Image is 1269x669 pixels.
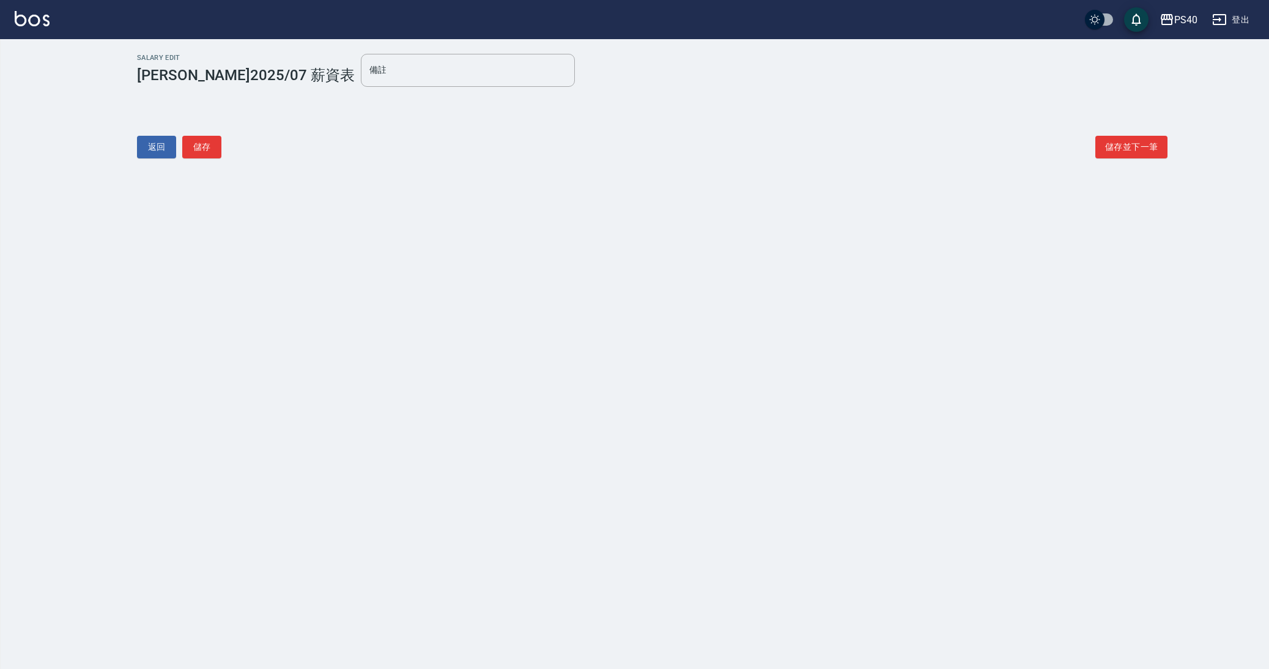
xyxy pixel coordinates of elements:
[1155,7,1202,32] button: PS40
[137,54,355,62] h2: Salary Edit
[182,136,221,158] button: 儲存
[137,67,355,84] h3: [PERSON_NAME]2025/07 薪資表
[137,136,176,158] button: 返回
[1174,12,1197,28] div: PS40
[1095,136,1167,158] button: 儲存並下一筆
[15,11,50,26] img: Logo
[1124,7,1149,32] button: save
[1207,9,1254,31] button: 登出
